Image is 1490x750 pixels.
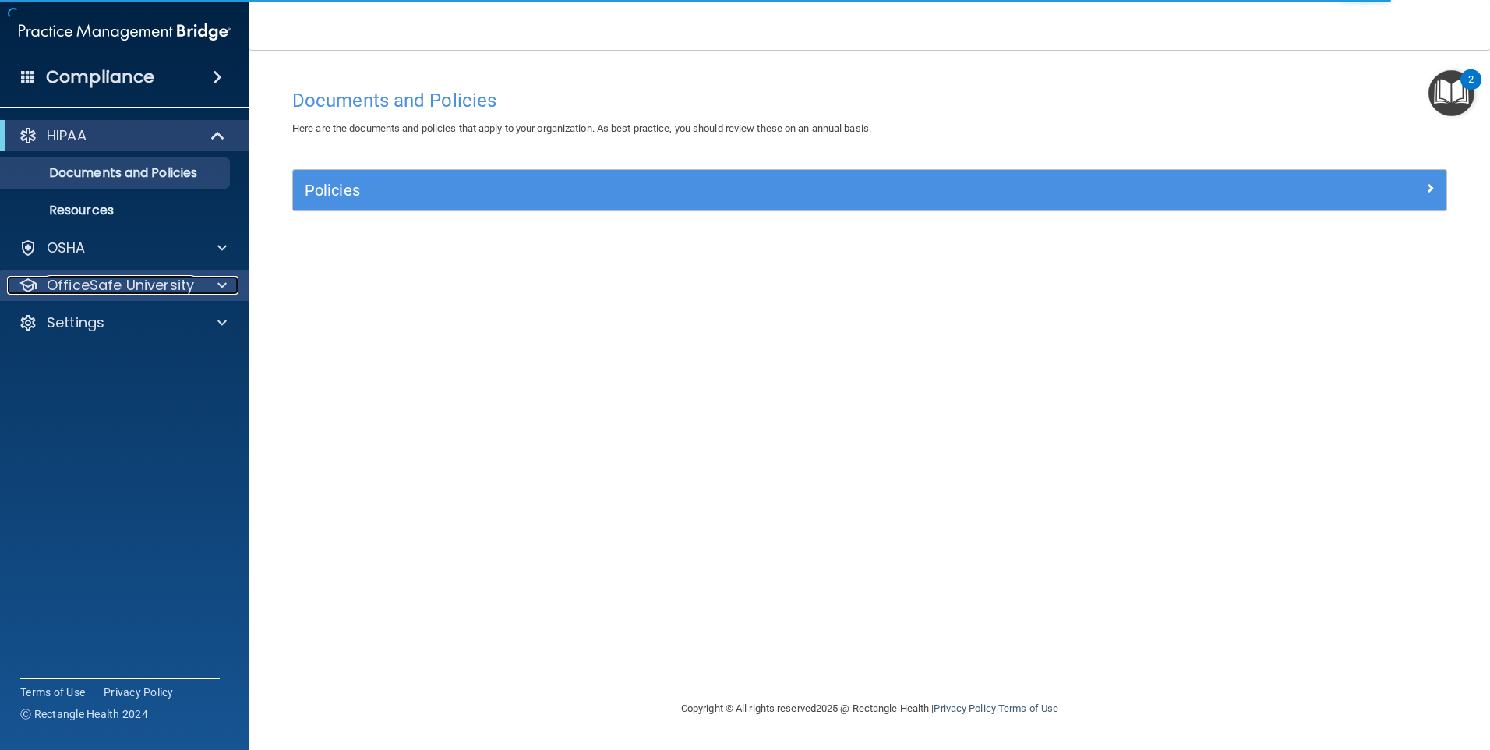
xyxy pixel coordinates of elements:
a: HIPAA [19,126,226,145]
h5: Policies [305,182,1146,199]
div: 2 [1468,80,1474,100]
h4: Documents and Policies [292,90,1447,111]
a: Privacy Policy [934,702,995,714]
p: Resources [10,203,223,218]
a: Policies [305,178,1435,203]
a: Privacy Policy [104,685,174,700]
p: Settings [47,313,104,332]
a: Terms of Use [20,685,85,700]
p: Documents and Policies [10,165,223,181]
iframe: Drift Widget Chat Controller [1220,639,1471,702]
p: HIPAA [47,126,87,145]
a: OfficeSafe University [19,276,227,295]
span: Here are the documents and policies that apply to your organization. As best practice, you should... [292,122,871,134]
div: Copyright © All rights reserved 2025 @ Rectangle Health | | [585,684,1154,734]
p: OfficeSafe University [47,276,194,295]
a: OSHA [19,239,227,257]
button: Open Resource Center, 2 new notifications [1428,70,1474,116]
a: Terms of Use [998,702,1058,714]
a: Settings [19,313,227,332]
img: PMB logo [19,16,231,48]
span: Ⓒ Rectangle Health 2024 [20,706,148,722]
p: OSHA [47,239,86,257]
h4: Compliance [46,66,154,88]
